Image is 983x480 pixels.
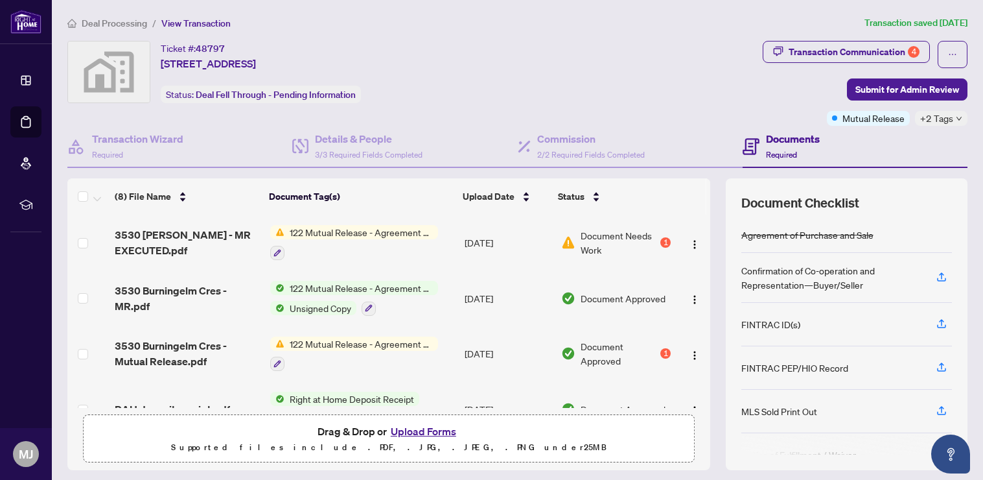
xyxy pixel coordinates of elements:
h4: Documents [766,131,820,147]
img: Logo [689,239,700,250]
button: Logo [684,232,705,253]
img: Status Icon [270,392,284,406]
div: FINTRAC PEP/HIO Record [741,361,848,375]
button: Logo [684,399,705,420]
span: 3/3 Required Fields Completed [315,150,422,160]
span: Required [766,150,797,160]
span: Document Approved [581,402,665,416]
td: [DATE] [459,270,555,326]
div: FINTRAC ID(s) [741,317,800,331]
h4: Commission [537,131,645,147]
span: Document Approved [581,291,665,306]
p: Supported files include .PDF, .JPG, .JPEG, .PNG under 25 MB [91,440,686,455]
span: Status [558,189,584,204]
th: Status [553,178,672,215]
img: Logo [689,294,700,305]
button: Status Icon122 Mutual Release - Agreement of Purchase and SaleStatus IconUnsigned Copy [270,281,438,316]
div: Status: [161,86,361,103]
span: Right at Home Deposit Receipt [284,392,419,406]
li: / [152,16,156,30]
span: Document Approved [581,339,658,368]
span: RAH deposit receipt.pdf [115,402,230,417]
img: Document Status [561,291,575,306]
span: Required [92,150,123,160]
span: Drag & Drop or [318,423,460,440]
div: 4 [908,46,919,58]
td: [DATE] [459,326,555,382]
span: down [956,115,962,122]
div: 1 [660,237,671,248]
img: Logo [689,405,700,416]
img: Status Icon [270,337,284,351]
th: Upload Date [457,178,553,215]
button: Status IconRight at Home Deposit Receipt [270,392,419,427]
button: Upload Forms [387,423,460,440]
span: Deal Processing [82,18,147,29]
img: Status Icon [270,281,284,295]
span: 3530 Burningelm Cres - Mutual Release.pdf [115,338,260,369]
span: Document Checklist [741,194,859,212]
td: [DATE] [459,215,555,270]
img: logo [10,10,41,34]
span: 122 Mutual Release - Agreement of Purchase and Sale [284,225,438,239]
img: Logo [689,350,700,361]
button: Transaction Communication4 [763,41,930,63]
span: Drag & Drop orUpload FormsSupported files include .PDF, .JPG, .JPEG, .PNG under25MB [84,415,694,463]
span: 3530 [PERSON_NAME] - MR EXECUTED.pdf [115,227,260,258]
span: [STREET_ADDRESS] [161,56,256,71]
span: 48797 [196,43,225,54]
img: Status Icon [270,301,284,315]
div: Confirmation of Co-operation and Representation—Buyer/Seller [741,263,921,292]
span: Document Needs Work [581,228,658,257]
span: 122 Mutual Release - Agreement of Purchase and Sale [284,337,438,351]
h4: Transaction Wizard [92,131,183,147]
span: home [67,19,76,28]
span: 122 Mutual Release - Agreement of Purchase and Sale [284,281,438,295]
span: 3530 Burningelm Cres - MR.pdf [115,283,260,314]
button: Status Icon122 Mutual Release - Agreement of Purchase and Sale [270,337,438,372]
div: MLS Sold Print Out [741,404,817,418]
div: 1 [660,348,671,359]
th: (8) File Name [110,178,264,215]
span: Mutual Release [842,111,905,125]
img: Document Status [561,235,575,250]
th: Document Tag(s) [264,178,457,215]
span: View Transaction [161,18,231,29]
img: Document Status [561,346,575,361]
div: Ticket #: [161,41,225,56]
img: svg%3e [68,42,150,102]
button: Logo [684,288,705,309]
button: Open asap [931,435,970,474]
span: Upload Date [463,189,515,204]
h4: Details & People [315,131,422,147]
span: Unsigned Copy [284,301,356,315]
img: Document Status [561,402,575,416]
span: +2 Tags [920,111,953,126]
span: (8) File Name [115,189,171,204]
span: 2/2 Required Fields Completed [537,150,645,160]
button: Submit for Admin Review [847,78,967,101]
span: MJ [19,445,33,463]
button: Logo [684,343,705,364]
span: Submit for Admin Review [855,79,959,100]
span: ellipsis [948,50,957,59]
td: [DATE] [459,381,555,437]
button: Status Icon122 Mutual Release - Agreement of Purchase and Sale [270,225,438,260]
article: Transaction saved [DATE] [864,16,967,30]
img: Status Icon [270,225,284,239]
div: Agreement of Purchase and Sale [741,228,873,242]
div: Transaction Communication [789,42,919,62]
span: Deal Fell Through - Pending Information [196,89,356,101]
